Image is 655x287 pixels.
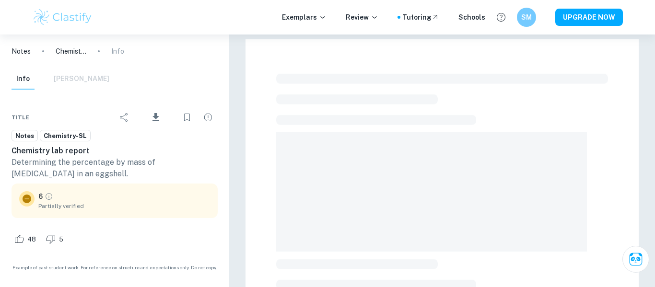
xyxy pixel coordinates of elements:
h6: Chemistry lab report [12,145,218,157]
button: Help and Feedback [493,9,509,25]
span: Title [12,113,29,122]
p: Determining the percentage by mass of [MEDICAL_DATA] in an eggshell. [12,157,218,180]
span: 5 [54,235,69,244]
button: SM [517,8,536,27]
p: 6 [38,191,43,202]
a: Schools [458,12,485,23]
a: Notes [12,46,31,57]
h6: SM [521,12,532,23]
button: Info [12,69,35,90]
span: Chemistry-SL [40,131,90,141]
div: Download [136,105,175,130]
span: 48 [22,235,41,244]
p: Info [111,46,124,57]
div: Bookmark [177,108,197,127]
button: UPGRADE NOW [555,9,623,26]
a: Tutoring [402,12,439,23]
img: Clastify logo [32,8,93,27]
a: Grade partially verified [45,192,53,201]
a: Notes [12,130,38,142]
div: Dislike [43,231,69,247]
span: Example of past student work. For reference on structure and expectations only. Do not copy. [12,264,218,271]
span: Notes [12,131,37,141]
span: Partially verified [38,202,210,210]
p: Exemplars [282,12,327,23]
p: Chemistry lab report [56,46,86,57]
a: Chemistry-SL [40,130,91,142]
div: Report issue [199,108,218,127]
button: Ask Clai [622,246,649,273]
div: Share [115,108,134,127]
p: Review [346,12,378,23]
div: Like [12,231,41,247]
